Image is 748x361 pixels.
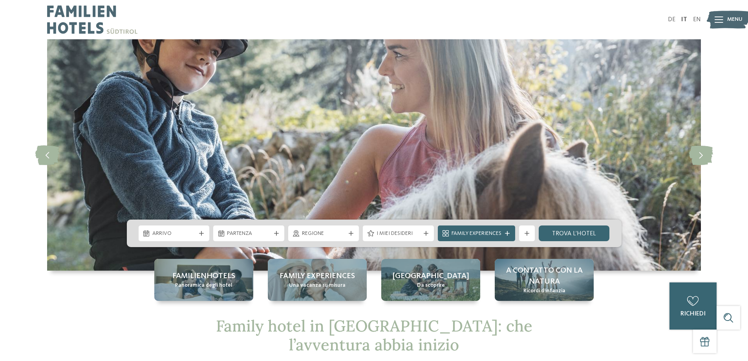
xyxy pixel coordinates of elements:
img: Family hotel in Trentino Alto Adige: la vacanza ideale per grandi e piccini [47,39,701,271]
span: [GEOGRAPHIC_DATA] [393,271,469,282]
a: richiedi [669,282,717,330]
a: EN [693,16,701,23]
span: Menu [727,16,743,24]
a: Family hotel in Trentino Alto Adige: la vacanza ideale per grandi e piccini [GEOGRAPHIC_DATA] Da ... [381,259,480,301]
a: trova l’hotel [539,225,610,241]
a: DE [668,16,675,23]
span: Arrivo [152,230,196,238]
a: Family hotel in Trentino Alto Adige: la vacanza ideale per grandi e piccini Family experiences Un... [268,259,367,301]
a: Family hotel in Trentino Alto Adige: la vacanza ideale per grandi e piccini Familienhotels Panora... [154,259,253,301]
span: Panoramica degli hotel [175,282,232,290]
span: richiedi [680,311,706,317]
span: Da scoprire [417,282,445,290]
span: Family hotel in [GEOGRAPHIC_DATA]: che l’avventura abbia inizio [216,316,532,355]
span: Familienhotels [172,271,235,282]
span: Family Experiences [452,230,501,238]
span: Una vacanza su misura [289,282,346,290]
span: Ricordi d’infanzia [523,287,565,295]
a: IT [681,16,687,23]
span: Family experiences [280,271,355,282]
span: I miei desideri [377,230,420,238]
span: Partenza [227,230,271,238]
span: Regione [302,230,346,238]
a: Family hotel in Trentino Alto Adige: la vacanza ideale per grandi e piccini A contatto con la nat... [495,259,594,301]
span: A contatto con la natura [503,265,586,287]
